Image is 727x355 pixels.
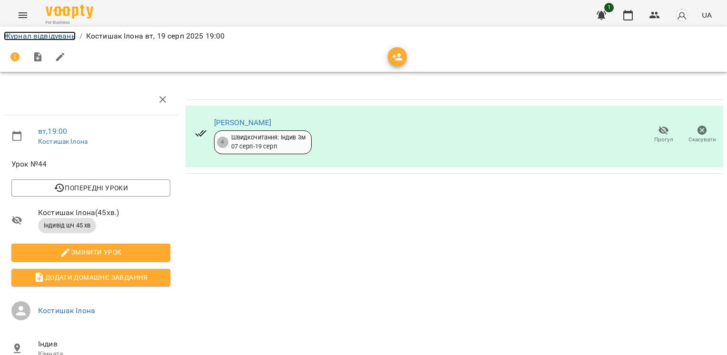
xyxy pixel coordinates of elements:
[11,244,170,261] button: Змінити урок
[86,30,225,42] p: Костишак Ілона вт, 19 серп 2025 19:00
[38,221,96,230] span: індивід шч 45 хв
[702,10,712,20] span: UA
[214,118,272,127] a: [PERSON_NAME]
[38,338,170,350] span: Індив
[644,121,683,148] button: Прогул
[38,127,67,136] a: вт , 19:00
[79,30,82,42] li: /
[46,5,93,19] img: Voopty Logo
[38,138,88,145] a: Костишак Ілона
[688,136,716,144] span: Скасувати
[231,133,305,151] div: Швидкочитання: Індив 3м 07 серп - 19 серп
[38,207,170,218] span: Костишак Ілона ( 45 хв. )
[698,6,716,24] button: UA
[217,137,228,148] div: 4
[19,247,163,258] span: Змінити урок
[4,30,723,42] nav: breadcrumb
[675,9,688,22] img: avatar_s.png
[11,158,170,170] span: Урок №44
[683,121,721,148] button: Скасувати
[654,136,673,144] span: Прогул
[19,182,163,194] span: Попередні уроки
[46,20,93,26] span: For Business
[38,306,95,315] a: Костишак Ілона
[11,269,170,286] button: Додати домашнє завдання
[4,31,76,40] a: Журнал відвідувань
[19,272,163,283] span: Додати домашнє завдання
[11,179,170,197] button: Попередні уроки
[604,3,614,12] span: 1
[11,4,34,27] button: Menu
